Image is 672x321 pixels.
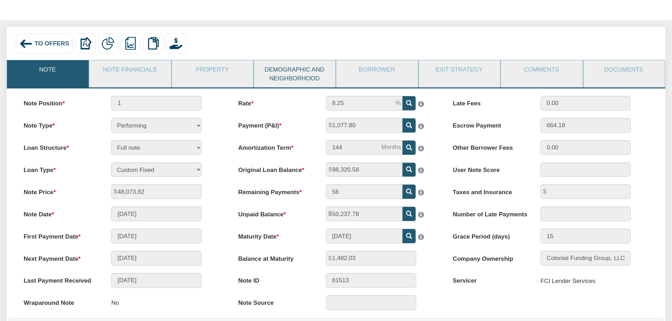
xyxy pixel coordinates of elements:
[231,229,319,241] label: Maturity Date
[231,184,319,196] label: Remaining Payments
[16,295,104,307] label: Wraparound Note
[419,60,500,79] a: Exit Strategy
[16,229,104,241] label: First Payment Date
[583,60,664,79] a: Documents
[16,184,104,196] label: Note Price
[124,37,137,50] img: reports.png
[231,118,319,130] label: Payment (P&I)
[446,140,533,152] label: Other Borrower Fees
[16,206,104,218] label: Note Date
[446,273,533,285] label: Servicer
[111,229,201,243] input: MM/DD/YYYY
[446,162,533,174] label: User Note Score
[231,251,319,263] label: Balance at Maturity
[326,229,402,243] input: MM/DD/YYYY
[446,229,533,241] label: Grace Period (days)
[16,251,104,263] label: Next Payment Date
[170,37,182,50] img: purchase_offer.png
[16,96,104,108] label: Note Position
[231,162,319,174] label: Original Loan Balance
[231,96,319,108] label: Rate
[231,140,319,152] label: Amortization Term
[254,60,335,87] a: Demographic and Neighborhood
[111,273,201,288] input: MM/DD/YYYY
[79,37,92,50] img: export.svg
[446,96,533,108] label: Late Fees
[231,206,319,218] label: Unpaid Balance
[16,118,104,130] label: Note Type
[102,37,114,50] img: partial.png
[231,295,319,307] label: Note Source
[147,37,159,50] img: copy.png
[16,162,104,174] label: Loan Type
[19,37,33,50] img: back_arrow_left_icon.svg
[172,60,253,79] a: Property
[16,273,104,285] label: Last Payment Received
[35,40,69,47] span: To Offers
[446,251,533,263] label: Company Ownership
[111,206,201,221] input: MM/DD/YYYY
[540,273,595,289] div: FCI Lender Services
[446,118,533,130] label: Escrow Payment
[336,60,417,79] a: Borrower
[231,273,319,285] label: Note ID
[111,295,119,311] p: No
[7,60,88,79] a: Note
[16,140,104,152] label: Loan Structure
[446,184,533,196] label: Taxes and Insurance
[89,60,170,79] a: Note Financials
[111,251,201,266] input: MM/DD/YYYY
[501,60,582,79] a: Comments
[446,206,533,218] label: Number of Late Payments
[326,96,402,111] input: This field can contain only numeric characters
